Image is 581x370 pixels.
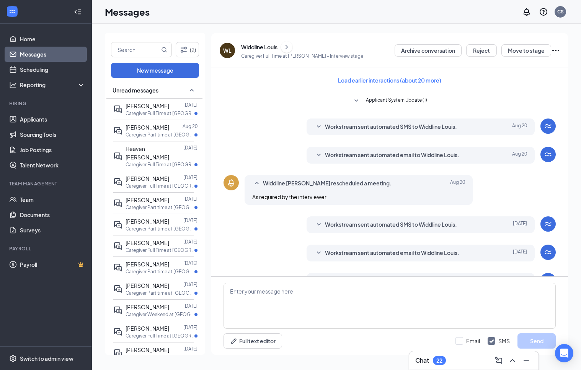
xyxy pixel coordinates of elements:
[126,346,169,353] span: [PERSON_NAME]
[20,47,85,62] a: Messages
[263,179,392,188] span: Widdline [PERSON_NAME] rescheduled a meeting.
[227,178,236,187] svg: Bell
[126,268,194,275] p: Caregiver Part time at [GEOGRAPHIC_DATA]
[183,174,197,181] p: [DATE]
[113,284,122,294] svg: ActiveDoubleChat
[325,220,457,229] span: Workstream sent automated SMS to Widdline Louis.
[161,47,167,53] svg: MagnifyingGlass
[325,151,459,160] span: Workstream sent automated email to Widdline Louis.
[20,142,85,157] a: Job Postings
[557,8,564,15] div: CS
[543,276,553,285] svg: MobileSms
[20,127,85,142] a: Sourcing Tools
[9,355,17,362] svg: Settings
[126,333,194,339] p: Caregiver Full Time at [GEOGRAPHIC_DATA]
[325,248,459,258] span: Workstream sent automated email to Widdline Louis.
[20,112,85,127] a: Applicants
[183,144,197,151] p: [DATE]
[512,151,527,160] span: Aug 20
[494,356,503,365] svg: ComposeMessage
[20,257,85,272] a: PayrollCrown
[508,356,517,365] svg: ChevronUp
[126,124,169,131] span: [PERSON_NAME]
[20,31,85,47] a: Home
[415,356,429,365] h3: Chat
[20,192,85,207] a: Team
[20,157,85,173] a: Talent Network
[551,46,560,55] svg: Ellipses
[522,7,531,16] svg: Notifications
[111,63,199,78] button: New message
[187,86,196,95] svg: SmallChevronUp
[352,96,427,105] button: SmallChevronDownApplicant System Update (1)
[539,7,548,16] svg: QuestionInfo
[223,47,232,54] div: WL
[555,344,573,362] div: Open Intercom Messenger
[183,123,197,130] p: Aug 20
[126,218,169,225] span: [PERSON_NAME]
[314,122,323,131] svg: SmallChevronDown
[183,346,197,352] p: [DATE]
[331,74,448,86] button: Load earlier interactions (about 20 more)
[513,248,527,258] span: [DATE]
[325,122,457,131] span: Workstream sent automated SMS to Widdline Louis.
[9,245,84,252] div: Payroll
[241,53,363,59] p: Caregiver Full Time at [PERSON_NAME] - Interview stage
[126,325,169,332] span: [PERSON_NAME]
[450,179,465,188] span: Aug 20
[126,175,169,182] span: [PERSON_NAME]
[9,81,17,89] svg: Analysis
[230,337,238,345] svg: Pen
[314,248,323,258] svg: SmallChevronDown
[183,260,197,266] p: [DATE]
[74,8,82,16] svg: Collapse
[366,96,427,105] span: Applicant System Update (1)
[20,207,85,222] a: Documents
[512,122,527,131] span: Aug 20
[113,177,122,187] svg: ActiveDoubleChat
[314,220,323,229] svg: SmallChevronDown
[543,150,553,159] svg: WorkstreamLogo
[113,199,122,208] svg: ActiveDoubleChat
[113,306,122,315] svg: ActiveDoubleChat
[543,122,553,131] svg: WorkstreamLogo
[126,261,169,268] span: [PERSON_NAME]
[252,193,328,200] span: As required by the interviewer.
[126,161,194,168] p: Caregiver Full Time at [GEOGRAPHIC_DATA]
[113,220,122,229] svg: ActiveDoubleChat
[501,44,551,57] button: Move to stage
[9,100,84,107] div: Hiring
[126,102,169,109] span: [PERSON_NAME]
[113,86,158,94] span: Unread messages
[520,354,532,367] button: Minimize
[176,42,199,57] button: Filter (2)
[105,5,150,18] h1: Messages
[126,247,194,253] p: Caregiver Full Time at [GEOGRAPHIC_DATA]
[8,8,16,15] svg: WorkstreamLogo
[126,226,194,232] p: Caregiver Part time at [GEOGRAPHIC_DATA]
[20,62,85,77] a: Scheduling
[183,281,197,288] p: [DATE]
[20,355,73,362] div: Switch to admin view
[113,263,122,272] svg: ActiveDoubleChat
[183,324,197,331] p: [DATE]
[522,356,531,365] svg: Minimize
[113,349,122,358] svg: ActiveDoubleChat
[113,105,122,114] svg: ActiveDoubleChat
[493,354,505,367] button: ComposeMessage
[126,145,169,161] span: Heaven [PERSON_NAME]
[352,96,361,105] svg: SmallChevronDown
[543,219,553,229] svg: WorkstreamLogo
[111,42,160,57] input: Search
[126,204,194,211] p: Caregiver Part time at [GEOGRAPHIC_DATA]
[20,222,85,238] a: Surveys
[436,357,442,364] div: 22
[126,131,194,138] p: Caregiver Part time at [GEOGRAPHIC_DATA]
[113,327,122,336] svg: ActiveDoubleChat
[126,110,194,117] p: Caregiver Full Time at [GEOGRAPHIC_DATA]
[283,42,290,52] svg: ChevronRight
[183,303,197,309] p: [DATE]
[395,44,462,57] button: Archive conversation
[183,102,197,108] p: [DATE]
[224,333,282,349] button: Full text editorPen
